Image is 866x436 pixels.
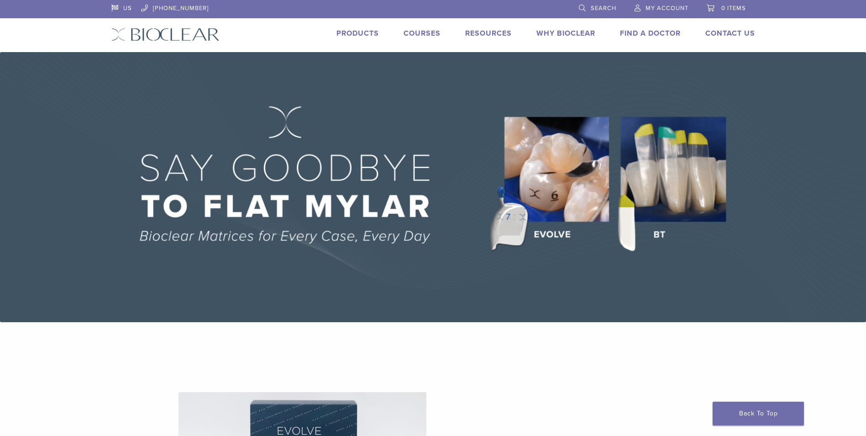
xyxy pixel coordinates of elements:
[336,29,379,38] a: Products
[465,29,512,38] a: Resources
[404,29,441,38] a: Courses
[620,29,681,38] a: Find A Doctor
[111,28,220,41] img: Bioclear
[591,5,616,12] span: Search
[713,402,804,425] a: Back To Top
[721,5,746,12] span: 0 items
[705,29,755,38] a: Contact Us
[536,29,595,38] a: Why Bioclear
[646,5,688,12] span: My Account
